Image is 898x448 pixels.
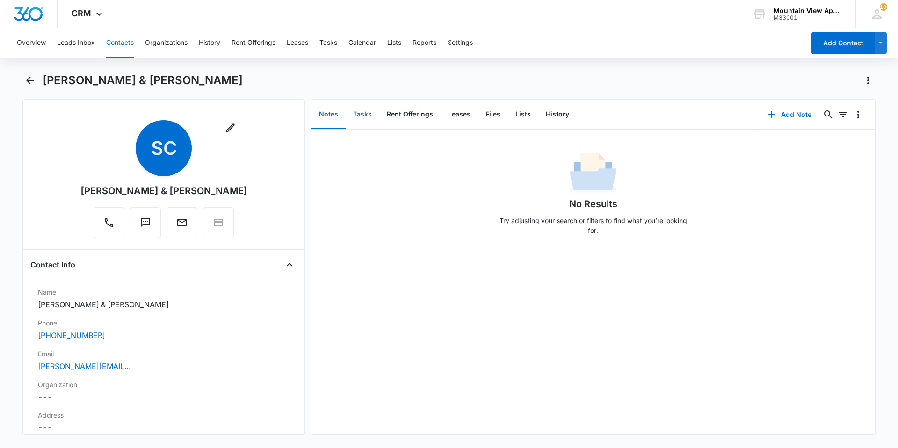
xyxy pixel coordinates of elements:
button: Settings [448,28,473,58]
label: Email [38,349,290,359]
button: Files [478,100,508,129]
button: Overflow Menu [851,107,866,122]
h1: [PERSON_NAME] & [PERSON_NAME] [43,73,243,87]
button: Leases [287,28,308,58]
button: Leases [441,100,478,129]
button: Filters [836,107,851,122]
button: Lists [387,28,401,58]
div: Address--- [30,406,297,437]
a: Text [130,222,161,230]
a: Call [94,222,124,230]
button: Organizations [145,28,188,58]
button: Add Note [759,103,821,126]
span: SC [136,120,192,176]
dd: --- [38,422,290,433]
button: Rent Offerings [232,28,275,58]
button: Back [22,73,37,88]
h1: No Results [569,197,617,211]
button: History [538,100,577,129]
div: Email[PERSON_NAME][EMAIL_ADDRESS][DOMAIN_NAME] [30,345,297,376]
div: Phone[PHONE_NUMBER] [30,314,297,345]
button: Lists [508,100,538,129]
span: CRM [72,8,91,18]
button: Close [282,257,297,272]
label: Address [38,410,290,420]
div: account id [774,14,842,21]
button: Notes [311,100,346,129]
a: [PERSON_NAME][EMAIL_ADDRESS][DOMAIN_NAME] [38,361,131,372]
button: History [199,28,220,58]
a: Email [167,222,197,230]
span: 109 [880,3,887,11]
button: Reports [413,28,436,58]
label: Organization [38,380,290,390]
div: account name [774,7,842,14]
button: Search... [821,107,836,122]
div: Organization--- [30,376,297,406]
p: Try adjusting your search or filters to find what you’re looking for. [495,216,691,235]
button: Overview [17,28,46,58]
button: Add Contact [811,32,875,54]
label: Phone [38,318,290,328]
button: Text [130,207,161,238]
button: Call [94,207,124,238]
button: Email [167,207,197,238]
div: [PERSON_NAME] & [PERSON_NAME] [80,184,247,198]
dd: [PERSON_NAME] & [PERSON_NAME] [38,299,290,310]
button: Tasks [319,28,337,58]
button: Tasks [346,100,379,129]
button: Actions [861,73,876,88]
dd: --- [38,391,290,403]
a: [PHONE_NUMBER] [38,330,105,341]
label: Name [38,287,290,297]
h4: Contact Info [30,259,75,270]
button: Leads Inbox [57,28,95,58]
button: Calendar [348,28,376,58]
img: No Data [570,150,616,197]
button: Rent Offerings [379,100,441,129]
div: notifications count [880,3,887,11]
button: Contacts [106,28,134,58]
div: Name[PERSON_NAME] & [PERSON_NAME] [30,283,297,314]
